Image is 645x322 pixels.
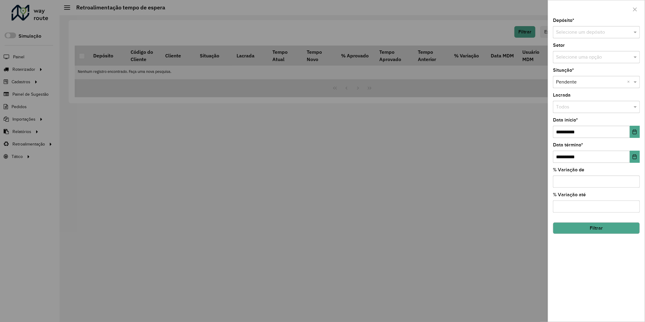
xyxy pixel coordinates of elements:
label: Setor [553,42,565,49]
span: Clear all [627,78,632,86]
label: Data término [553,141,583,149]
button: Filtrar [553,222,640,234]
label: Situação [553,67,574,74]
button: Choose Date [630,126,640,138]
label: Depósito [553,17,574,24]
label: Data início [553,116,578,124]
button: Choose Date [630,151,640,163]
label: % Variação até [553,191,586,198]
label: Lacrada [553,91,571,99]
label: % Variação de [553,166,584,173]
